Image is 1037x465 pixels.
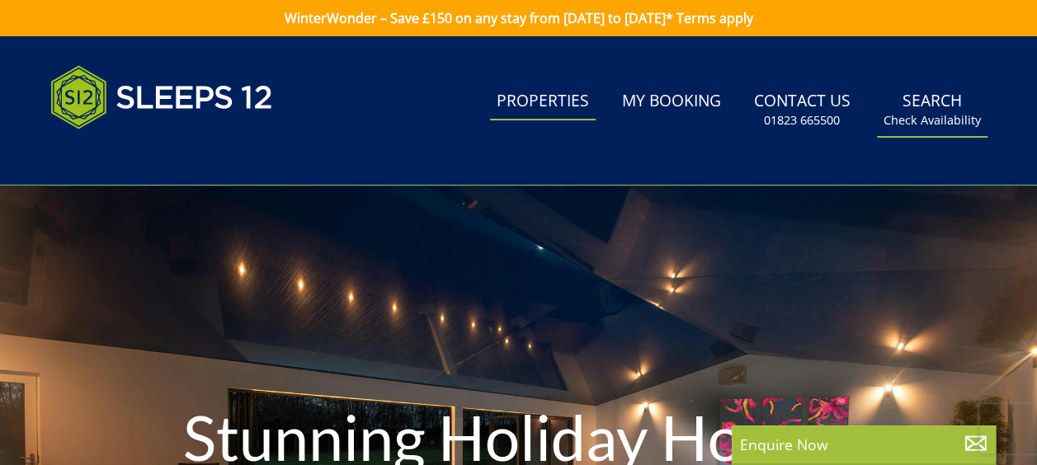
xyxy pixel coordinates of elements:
small: 01823 665500 [764,112,840,129]
a: Contact Us01823 665500 [747,83,857,137]
iframe: Customer reviews powered by Trustpilot [42,148,215,162]
p: Enquire Now [740,434,988,455]
a: Properties [490,83,596,120]
a: My Booking [615,83,728,120]
a: SearchCheck Availability [877,83,988,137]
img: Sleeps 12 [50,56,273,139]
small: Check Availability [884,112,981,129]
